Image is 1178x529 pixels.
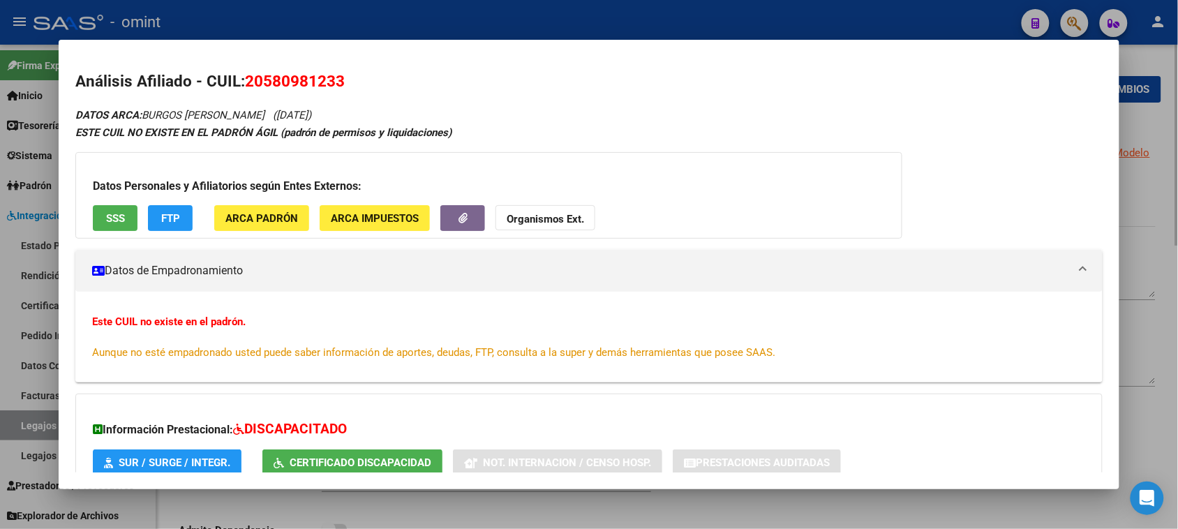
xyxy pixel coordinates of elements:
strong: DATOS ARCA: [75,109,142,121]
mat-panel-title: Datos de Empadronamiento [92,262,1068,279]
span: Certificado Discapacidad [290,457,431,470]
button: Certificado Discapacidad [262,449,442,475]
h3: Datos Personales y Afiliatorios según Entes Externos: [93,178,885,195]
span: ([DATE]) [273,109,311,121]
span: BURGOS [PERSON_NAME] [75,109,264,121]
span: ARCA Padrón [225,212,298,225]
strong: Organismos Ext. [507,213,584,225]
span: Aunque no esté empadronado usted puede saber información de aportes, deudas, FTP, consulta a la s... [92,346,775,359]
span: SSS [106,212,125,225]
button: ARCA Padrón [214,205,309,231]
h2: Análisis Afiliado - CUIL: [75,70,1102,94]
span: ARCA Impuestos [331,212,419,225]
button: Not. Internacion / Censo Hosp. [453,449,662,475]
h3: Información Prestacional: [93,419,1084,440]
strong: ESTE CUIL NO EXISTE EN EL PADRÓN ÁGIL (padrón de permisos y liquidaciones) [75,126,452,139]
button: FTP [148,205,193,231]
span: DISCAPACITADO [244,421,347,437]
button: SUR / SURGE / INTEGR. [93,449,241,475]
span: SUR / SURGE / INTEGR. [119,457,230,470]
strong: Este CUIL no existe en el padrón. [92,315,246,328]
mat-expansion-panel-header: Datos de Empadronamiento [75,250,1102,292]
div: Open Intercom Messenger [1131,482,1164,515]
span: Not. Internacion / Censo Hosp. [483,457,651,470]
div: Datos de Empadronamiento [75,292,1102,382]
button: ARCA Impuestos [320,205,430,231]
button: SSS [93,205,137,231]
span: 20580981233 [245,72,345,90]
button: Organismos Ext. [495,205,595,231]
span: Prestaciones Auditadas [696,457,830,470]
span: FTP [161,212,180,225]
button: Prestaciones Auditadas [673,449,841,475]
